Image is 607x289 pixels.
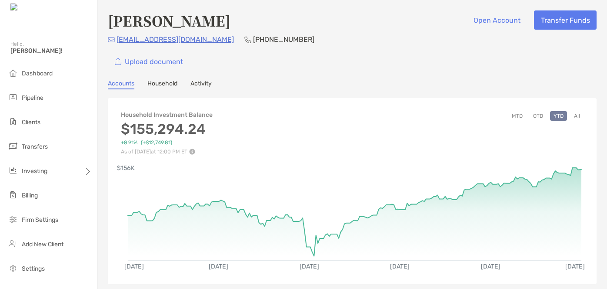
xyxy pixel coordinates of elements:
img: dashboard icon [8,68,18,78]
span: +8.91% [121,139,137,146]
img: firm-settings icon [8,214,18,224]
img: Performance Info [189,149,195,155]
img: button icon [115,58,121,65]
img: settings icon [8,263,18,273]
img: Phone Icon [244,36,251,43]
span: Investing [22,167,47,175]
a: Household [147,80,177,89]
text: [DATE] [300,263,319,270]
span: Clients [22,119,40,126]
text: [DATE] [565,263,585,270]
button: Open Account [467,10,527,30]
span: Dashboard [22,70,53,77]
text: [DATE] [481,263,500,270]
img: pipeline icon [8,92,18,102]
p: [EMAIL_ADDRESS][DOMAIN_NAME] [117,34,234,45]
img: Email Icon [108,37,115,42]
button: QTD [530,111,547,121]
text: [DATE] [124,263,144,270]
button: All [570,111,584,121]
span: Billing [22,192,38,199]
img: billing icon [8,190,18,200]
text: $156K [117,164,135,172]
a: Accounts [108,80,134,89]
button: MTD [508,111,526,121]
span: Firm Settings [22,216,58,224]
span: [PERSON_NAME]! [10,47,92,54]
span: Transfers [22,143,48,150]
img: add_new_client icon [8,238,18,249]
a: Upload document [108,52,190,71]
p: [PHONE_NUMBER] [253,34,314,45]
h3: $155,294.24 [121,121,213,137]
p: As of [DATE] at 12:00 PM ET [121,149,213,155]
span: Add New Client [22,241,63,248]
span: Pipeline [22,94,43,102]
h4: [PERSON_NAME] [108,10,230,31]
img: transfers icon [8,141,18,151]
span: Settings [22,265,45,272]
a: Activity [190,80,212,89]
text: [DATE] [390,263,410,270]
img: clients icon [8,116,18,127]
button: YTD [550,111,567,121]
img: Zoe Logo [10,3,47,12]
span: ( +$12,749.81 ) [141,139,172,146]
button: Transfer Funds [534,10,597,30]
text: [DATE] [209,263,228,270]
h4: Household Investment Balance [121,111,213,119]
img: investing icon [8,165,18,176]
